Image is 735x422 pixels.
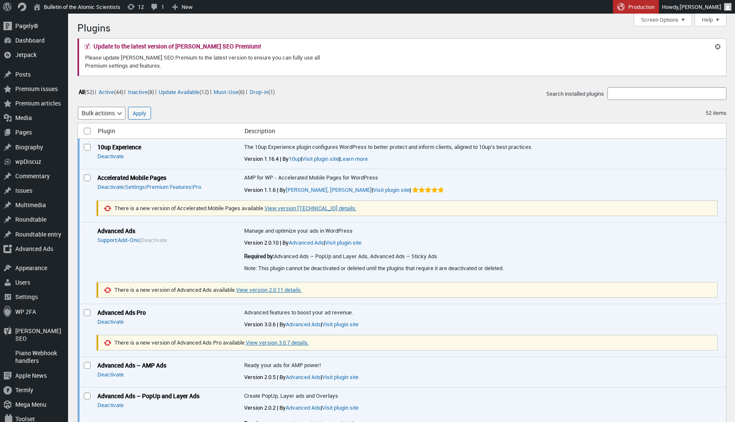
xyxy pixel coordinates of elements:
p: Ready your ads for AMP power! [244,361,722,370]
strong: Advanced Ads – PopUp and Layer Ads [97,392,235,400]
strong: 10up Experience [97,143,235,151]
strong: Advanced Ads [97,227,235,235]
a: 10up [289,155,301,163]
li: | [97,86,125,97]
h1: Plugins [77,18,111,36]
a: View version 2.0.11 details. [236,286,302,294]
th: Plugin [94,123,240,139]
p: Note: This plugin cannot be deactivated or deleted until the plugins that require it are deactiva... [244,264,722,273]
h2: Update to the latest version of [PERSON_NAME] SEO Premium! [94,43,261,49]
p: The 10up Experience plugin configures WordPress to better protect and inform clients, aligned to ... [244,143,722,151]
span: | [118,236,141,244]
div: Version 1.1.6 | By | | [244,185,722,194]
strong: Advanced Ads – AMP Ads [97,361,235,370]
span: [PERSON_NAME] [680,3,721,11]
p: Create PopUp, Layer ads and Overlays [244,392,722,400]
a: Deactivate Advanced Ads Pro [97,318,124,326]
button: Screen Options [634,14,692,26]
span: Deactivate [141,236,167,244]
a: Visit plugin site for Accelerated Mobile Pages [373,186,410,194]
a: View version 3.0.7 details. [246,339,309,346]
p: Please update [PERSON_NAME] SEO Premium to the latest version to ensure you can fully use all Pre... [84,53,341,71]
a: Deactivate Accelerated Mobile Pages [97,183,124,191]
label: Search installed plugins [546,90,604,98]
p: Manage and optimize your ads in WordPress [244,227,722,235]
a: Drop-in(1) [248,87,276,97]
a: Active(44) [97,87,124,97]
a: Must-Use(6) [213,87,246,97]
a: Deactivate Advanced Ads – AMP Ads [97,371,124,379]
a: Add-Ons [118,236,140,245]
a: All(52) [77,87,95,97]
a: Visit plugin site for 10up Experience [302,155,339,163]
a: Advanced Ads [289,239,324,246]
span: (12) [199,88,209,95]
div: Version 1.16.4 | By | | [244,155,722,165]
div: Version 3.0.6 | By | [244,320,722,329]
p: There is a new version of Advanced Ads available. [103,286,712,294]
div: Version 2.0.10 | By | [244,239,722,247]
a: Visit plugin site for Advanced Ads [325,239,362,246]
span: (8) [148,88,154,95]
span: (6) [238,88,245,95]
a: View version [TECHNICAL_ID] details. [265,204,356,212]
a: Visit plugin site for Advanced Ads Pro [322,320,359,328]
p: AMP for WP - Accelerated Mobile Pages for WordPress [244,174,722,182]
a: Advanced Ads [286,404,321,411]
a: Deactivate Advanced Ads – PopUp and Layer Ads [97,401,124,410]
a: Update Available(12) [158,87,210,97]
div: Version 2.0.5 | By | [244,373,722,384]
li: | [127,86,156,97]
span: (52) [85,88,94,95]
strong: Advanced Ads Pro [97,308,235,317]
span: | | [125,183,201,191]
a: Visit plugin site for Advanced Ads – PopUp and Layer Ads [322,404,359,411]
span: 52 items [706,109,726,117]
strong: Accelerated Mobile Pages [97,174,235,182]
p: There is a new version of Accelerated Mobile Pages available. [103,204,712,213]
li: | [213,86,247,97]
a: Learn more [340,155,368,163]
strong: Required by: [244,252,274,260]
input: Apply [128,107,151,120]
p: Advanced features to boost your ad revenue. [244,308,722,317]
li: | [158,86,211,97]
button: Help [695,14,726,26]
span: | [97,236,118,244]
a: Inactive(8) [127,87,155,97]
th: Description [240,123,726,139]
a: Advanced Ads [286,373,321,381]
a: Pro [193,183,201,191]
span: (44) [114,88,123,95]
a: Premium Features [146,183,191,191]
li: | [77,86,96,97]
span: (1) [268,88,275,95]
p: Advanced Ads – PopUp and Layer Ads, Advanced Ads – Sticky Ads [244,252,722,261]
span: | [97,183,125,191]
a: Settings [125,183,145,191]
a: Advanced Ads [286,320,321,328]
a: Visit plugin site for Advanced Ads – AMP Ads [322,373,359,381]
p: There is a new version of Advanced Ads Pro available. [103,339,712,347]
div: Version 2.0.2 | By | [244,404,722,414]
a: Support [97,236,117,245]
a: Deactivate 10up Experience [97,152,124,161]
a: [PERSON_NAME], [PERSON_NAME] [286,186,372,194]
